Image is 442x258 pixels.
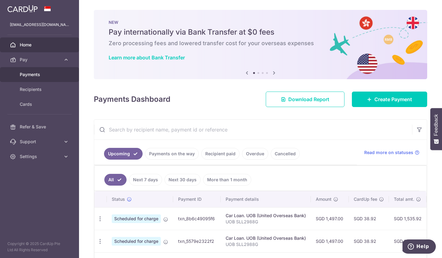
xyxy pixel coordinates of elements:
span: Payments [20,71,60,78]
a: Read more on statuses [364,149,419,156]
span: Cards [20,101,60,107]
td: SGD 1,535.92 [389,230,427,252]
h4: Payments Dashboard [94,94,170,105]
button: Feedback - Show survey [430,108,442,150]
span: Home [20,42,60,48]
td: txn_5579e2322f2 [173,230,221,252]
img: CardUp [7,5,38,12]
a: Learn more about Bank Transfer [109,54,185,61]
a: Cancelled [271,148,300,160]
a: Create Payment [352,92,427,107]
td: SGD 38.92 [349,230,389,252]
span: Feedback [433,114,439,136]
span: Download Report [288,96,329,103]
a: Next 30 days [165,174,201,186]
p: NEW [109,20,412,25]
h5: Pay internationally via Bank Transfer at $0 fees [109,27,412,37]
span: Status [112,196,125,202]
span: Recipients [20,86,60,92]
span: Scheduled for charge [112,214,161,223]
span: Total amt. [394,196,414,202]
span: Pay [20,57,60,63]
td: SGD 1,535.92 [389,207,427,230]
p: UOB SLL2988G [226,219,306,225]
td: SGD 1,497.00 [311,230,349,252]
a: All [104,174,127,186]
img: Bank transfer banner [94,10,427,79]
div: Car Loan. UOB (United Overseas Bank) [226,213,306,219]
h6: Zero processing fees and lowered transfer cost for your overseas expenses [109,40,412,47]
th: Payment details [221,191,311,207]
p: UOB SLL2988G [226,241,306,247]
input: Search by recipient name, payment id or reference [94,120,412,140]
span: Scheduled for charge [112,237,161,246]
div: Car Loan. UOB (United Overseas Bank) [226,235,306,241]
td: txn_8b6c49095f6 [173,207,221,230]
p: [EMAIL_ADDRESS][DOMAIN_NAME] [10,22,69,28]
a: Download Report [266,92,344,107]
span: Read more on statuses [364,149,413,156]
a: More than 1 month [203,174,251,186]
td: SGD 1,497.00 [311,207,349,230]
span: Refer & Save [20,124,60,130]
a: Next 7 days [129,174,162,186]
span: Create Payment [374,96,412,103]
a: Overdue [242,148,268,160]
td: SGD 38.92 [349,207,389,230]
span: Support [20,139,60,145]
a: Payments on the way [145,148,199,160]
iframe: Opens a widget where you can find more information [402,239,436,255]
span: CardUp fee [354,196,377,202]
a: Upcoming [104,148,143,160]
a: Recipient paid [201,148,240,160]
th: Payment ID [173,191,221,207]
span: Settings [20,153,60,160]
span: Amount [316,196,331,202]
